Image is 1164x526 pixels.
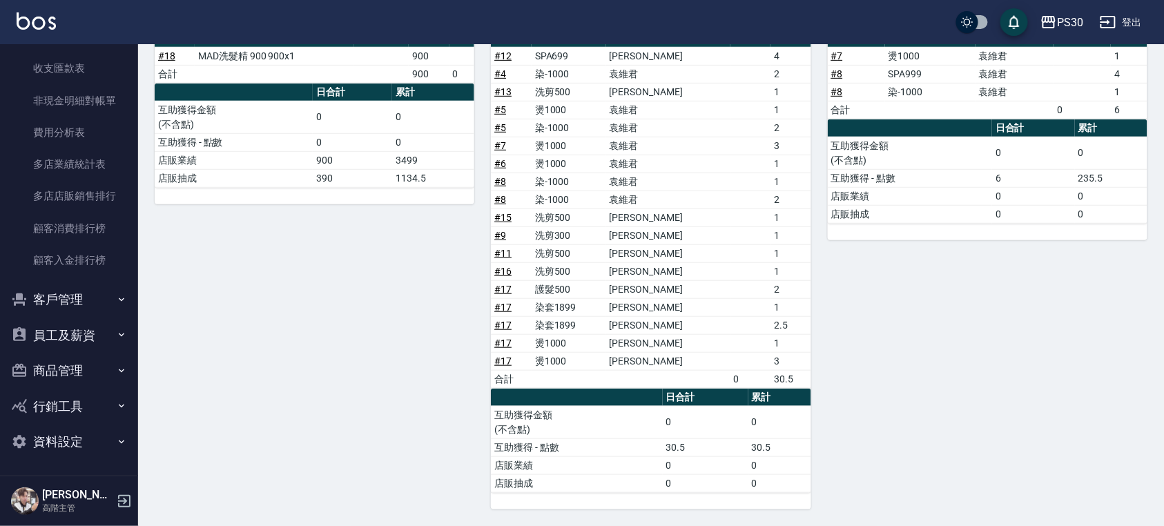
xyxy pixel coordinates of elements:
[494,355,512,367] a: #17
[606,155,730,173] td: 袁維君
[494,194,506,205] a: #8
[976,65,1054,83] td: 袁維君
[770,191,811,208] td: 2
[1111,101,1147,119] td: 6
[494,104,506,115] a: #5
[532,244,606,262] td: 洗剪500
[313,84,392,101] th: 日合計
[606,173,730,191] td: 袁維君
[828,119,1147,224] table: a dense table
[1111,47,1147,65] td: 1
[606,137,730,155] td: 袁維君
[6,389,133,425] button: 行銷工具
[828,30,1147,119] table: a dense table
[494,284,512,295] a: #17
[6,424,133,460] button: 資料設定
[494,230,506,241] a: #9
[6,117,133,148] a: 費用分析表
[491,474,662,492] td: 店販抽成
[992,205,1074,223] td: 0
[606,47,730,65] td: [PERSON_NAME]
[409,65,449,83] td: 900
[1075,169,1147,187] td: 235.5
[770,65,811,83] td: 2
[155,133,313,151] td: 互助獲得 - 點數
[770,334,811,352] td: 1
[748,406,811,438] td: 0
[663,406,748,438] td: 0
[392,169,474,187] td: 1134.5
[748,389,811,407] th: 累計
[494,122,506,133] a: #5
[494,140,506,151] a: #7
[1057,14,1083,31] div: PS30
[494,320,512,331] a: #17
[494,86,512,97] a: #13
[494,248,512,259] a: #11
[392,151,474,169] td: 3499
[532,280,606,298] td: 護髮500
[606,298,730,316] td: [PERSON_NAME]
[449,65,475,83] td: 0
[532,119,606,137] td: 染-1000
[1075,205,1147,223] td: 0
[494,68,506,79] a: #4
[831,68,843,79] a: #8
[494,158,506,169] a: #6
[1111,65,1147,83] td: 4
[532,101,606,119] td: 燙1000
[606,352,730,370] td: [PERSON_NAME]
[532,191,606,208] td: 染-1000
[663,456,748,474] td: 0
[606,316,730,334] td: [PERSON_NAME]
[770,244,811,262] td: 1
[606,65,730,83] td: 袁維君
[532,352,606,370] td: 燙1000
[828,205,993,223] td: 店販抽成
[155,65,195,83] td: 合計
[6,282,133,318] button: 客戶管理
[770,101,811,119] td: 1
[491,30,811,389] table: a dense table
[770,173,811,191] td: 1
[42,502,113,514] p: 高階主管
[828,137,993,169] td: 互助獲得金額 (不含點)
[831,86,843,97] a: #8
[491,389,811,493] table: a dense table
[770,262,811,280] td: 1
[491,456,662,474] td: 店販業績
[392,84,474,101] th: 累計
[392,101,474,133] td: 0
[606,119,730,137] td: 袁維君
[491,438,662,456] td: 互助獲得 - 點數
[770,137,811,155] td: 3
[1075,119,1147,137] th: 累計
[6,244,133,276] a: 顧客入金排行榜
[885,65,976,83] td: SPA999
[6,180,133,212] a: 多店店販銷售排行
[730,370,771,388] td: 0
[6,213,133,244] a: 顧客消費排行榜
[532,155,606,173] td: 燙1000
[606,83,730,101] td: [PERSON_NAME]
[748,438,811,456] td: 30.5
[1000,8,1028,36] button: save
[828,187,993,205] td: 店販業績
[1075,187,1147,205] td: 0
[606,191,730,208] td: 袁維君
[494,50,512,61] a: #12
[770,298,811,316] td: 1
[494,338,512,349] a: #17
[770,208,811,226] td: 1
[313,169,392,187] td: 390
[6,85,133,117] a: 非現金明細對帳單
[770,155,811,173] td: 1
[748,456,811,474] td: 0
[885,47,976,65] td: 燙1000
[770,83,811,101] td: 1
[491,370,532,388] td: 合計
[606,262,730,280] td: [PERSON_NAME]
[606,101,730,119] td: 袁維君
[313,133,392,151] td: 0
[494,212,512,223] a: #15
